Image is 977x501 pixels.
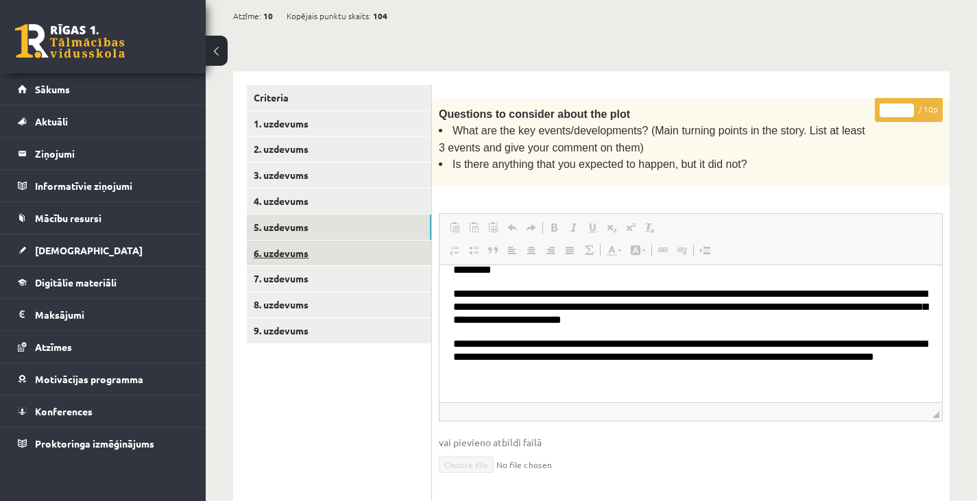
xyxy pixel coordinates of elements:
[439,108,630,120] span: Questions to consider about the plot
[247,136,431,162] a: 2. uzdevums
[875,98,943,122] p: / 10p
[464,241,483,259] a: Ievietot/noņemt sarakstu ar aizzīmēm
[15,24,125,58] a: Rīgas 1. Tālmācības vidusskola
[247,318,431,343] a: 9. uzdevums
[439,125,865,153] span: What are the key events/developments? (Main turning points in the story. List at least 3 events a...
[522,241,541,259] a: Centrēti
[673,241,692,259] a: Atsaistīt
[541,241,560,259] a: Izlīdzināt pa labi
[464,219,483,236] a: Ievietot kā vienkāršu tekstu (vadīšanas taustiņš+pārslēgšanas taustiņš+V)
[560,241,579,259] a: Izlīdzināt malas
[18,267,189,298] a: Digitālie materiāli
[439,435,943,450] span: vai pievieno atbildi failā
[18,202,189,234] a: Mācību resursi
[35,83,70,95] span: Sākums
[579,241,599,259] a: Math
[18,363,189,395] a: Motivācijas programma
[522,219,541,236] a: Atkārtot (vadīšanas taustiņš+Y)
[653,241,673,259] a: Saite (vadīšanas taustiņš+K)
[35,138,189,169] legend: Ziņojumi
[35,170,189,201] legend: Informatīvie ziņojumi
[35,299,189,330] legend: Maksājumi
[602,219,621,236] a: Apakšraksts
[439,265,942,402] iframe: Bagātinātā teksta redaktors, wiswyg-editor-user-answer-47434009039360
[247,162,431,188] a: 3. uzdevums
[18,170,189,201] a: Informatīvie ziņojumi
[445,241,464,259] a: Ievietot/noņemt numurētu sarakstu
[247,111,431,136] a: 1. uzdevums
[247,292,431,317] a: 8. uzdevums
[35,341,72,353] span: Atzīmes
[18,106,189,137] a: Aktuāli
[503,219,522,236] a: Atcelt (vadīšanas taustiņš+Z)
[544,219,564,236] a: Treknraksts (vadīšanas taustiņš+B)
[445,219,464,236] a: Ielīmēt (vadīšanas taustiņš+V)
[35,212,101,224] span: Mācību resursi
[483,219,503,236] a: Ievietot no Worda
[453,158,747,170] span: Is there anything that you expected to happen, but it did not?
[373,5,387,26] span: 104
[35,373,143,385] span: Motivācijas programma
[247,85,431,110] a: Criteria
[695,241,714,259] a: Ievietot lapas pārtraukumu drukai
[263,5,273,26] span: 10
[35,405,93,417] span: Konferences
[18,73,189,105] a: Sākums
[18,234,189,266] a: [DEMOGRAPHIC_DATA]
[35,115,68,127] span: Aktuāli
[583,219,602,236] a: Pasvītrojums (vadīšanas taustiņš+U)
[35,437,154,450] span: Proktoringa izmēģinājums
[233,5,261,26] span: Atzīme:
[247,266,431,291] a: 7. uzdevums
[247,241,431,266] a: 6. uzdevums
[247,188,431,214] a: 4. uzdevums
[18,395,189,427] a: Konferences
[621,219,640,236] a: Augšraksts
[247,215,431,240] a: 5. uzdevums
[35,276,117,289] span: Digitālie materiāli
[602,241,626,259] a: Teksta krāsa
[483,241,503,259] a: Bloka citāts
[18,428,189,459] a: Proktoringa izmēģinājums
[18,299,189,330] a: Maksājumi
[640,219,660,236] a: Noņemt stilus
[35,244,143,256] span: [DEMOGRAPHIC_DATA]
[18,138,189,169] a: Ziņojumi
[503,241,522,259] a: Izlīdzināt pa kreisi
[287,5,371,26] span: Kopējais punktu skaits:
[932,411,939,418] span: Mērogot
[626,241,650,259] a: Fona krāsa
[18,331,189,363] a: Atzīmes
[564,219,583,236] a: Slīpraksts (vadīšanas taustiņš+I)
